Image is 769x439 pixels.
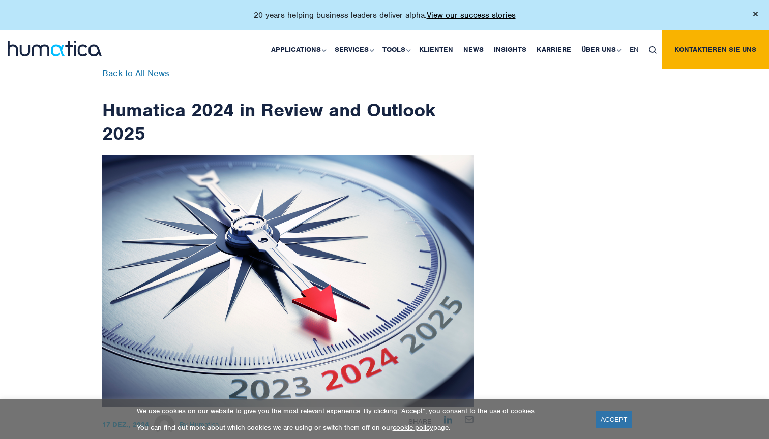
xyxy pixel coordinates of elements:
[266,30,330,69] a: Applications
[458,30,489,69] a: News
[8,41,102,56] img: logo
[531,30,576,69] a: Karriere
[102,155,474,407] img: ndetails
[649,46,657,54] img: search_icon
[414,30,458,69] a: Klienten
[630,45,639,54] span: EN
[102,69,474,145] h1: Humatica 2024 in Review and Outlook 2025
[596,411,633,428] a: ACCEPT
[662,30,769,69] a: Kontaktieren Sie uns
[137,423,583,432] p: You can find out more about which cookies we are using or switch them off on our page.
[489,30,531,69] a: Insights
[254,10,516,20] p: 20 years helping business leaders deliver alpha.
[330,30,377,69] a: Services
[427,10,516,20] a: View our success stories
[576,30,625,69] a: Über uns
[625,30,644,69] a: EN
[393,423,433,432] a: cookie policy
[137,406,583,415] p: We use cookies on our website to give you the most relevant experience. By clicking “Accept”, you...
[377,30,414,69] a: Tools
[102,68,169,79] a: Back to All News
